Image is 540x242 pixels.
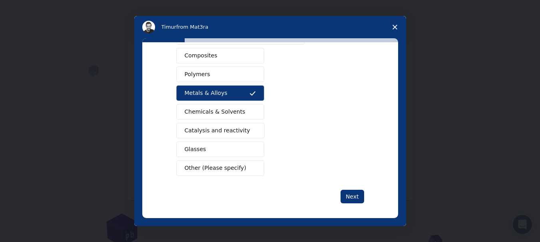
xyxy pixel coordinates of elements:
span: Catalysis and reactivity [185,126,250,135]
span: from Mat3ra [176,24,208,30]
button: Other (Please specify) [176,160,264,176]
span: Chemicals & Solvents [185,108,245,116]
button: Catalysis and reactivity [176,123,265,138]
span: Timur [161,24,176,30]
span: Support [16,6,45,13]
span: Glasses [185,145,206,153]
span: Other (Please specify) [185,164,246,172]
button: Glasses [176,142,264,157]
span: Polymers [185,70,210,79]
img: Profile image for Timur [142,21,155,33]
button: Polymers [176,67,264,82]
span: Close survey [384,16,406,38]
button: Next [341,190,364,203]
button: Metals & Alloys [176,85,264,101]
span: Composites [185,51,217,60]
span: Metals & Alloys [185,89,227,97]
button: Composites [176,48,264,63]
button: Chemicals & Solvents [176,104,264,120]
